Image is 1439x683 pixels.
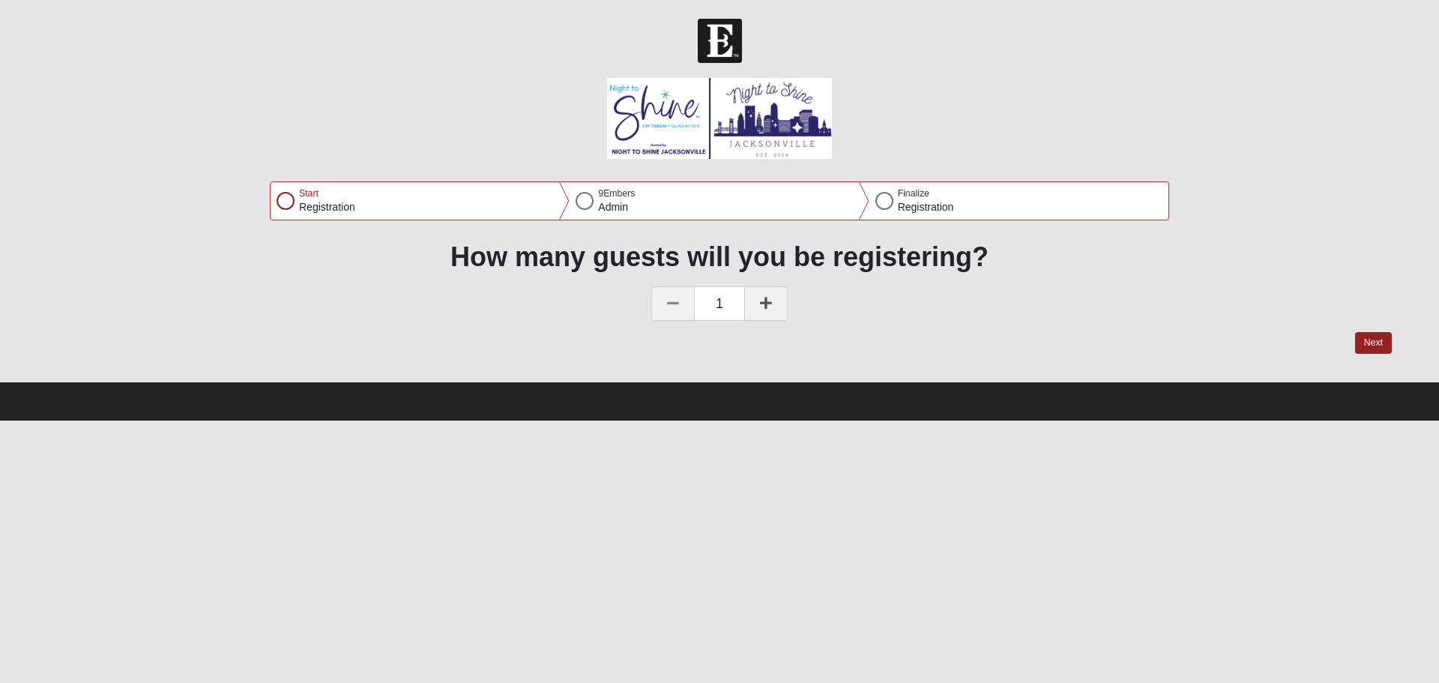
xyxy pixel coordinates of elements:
h1: How many guests will you be registering? [47,241,1392,273]
p: Registration [299,199,355,215]
span: Start [299,188,319,199]
img: Nonprofit_Designs_-_2025-01-29T121338.854.png [607,78,832,159]
span: Finalize [898,188,929,199]
button: Next [1355,332,1392,354]
p: Admin [598,199,635,215]
img: Church of Eleven22 Logo [698,19,742,63]
span: 1 [695,286,744,321]
span: 9Embers [598,188,635,199]
p: Registration [898,199,954,215]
